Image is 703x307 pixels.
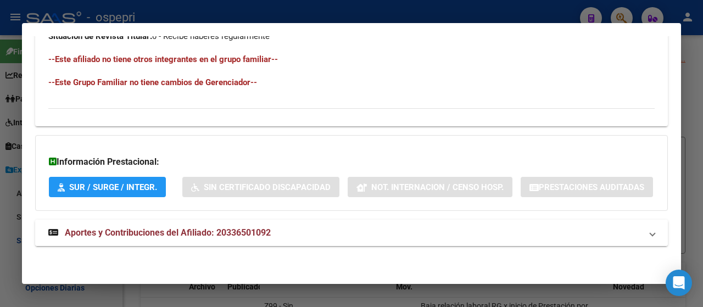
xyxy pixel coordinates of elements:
[521,177,653,197] button: Prestaciones Auditadas
[204,182,331,192] span: Sin Certificado Discapacidad
[348,177,512,197] button: Not. Internacion / Censo Hosp.
[48,31,152,41] strong: Situacion de Revista Titular:
[48,31,270,41] span: 0 - Recibe haberes regularmente
[69,182,157,192] span: SUR / SURGE / INTEGR.
[48,76,655,88] h4: --Este Grupo Familiar no tiene cambios de Gerenciador--
[666,270,692,296] div: Open Intercom Messenger
[65,227,271,238] span: Aportes y Contribuciones del Afiliado: 20336501092
[539,182,644,192] span: Prestaciones Auditadas
[35,220,668,246] mat-expansion-panel-header: Aportes y Contribuciones del Afiliado: 20336501092
[48,53,655,65] h4: --Este afiliado no tiene otros integrantes en el grupo familiar--
[49,177,166,197] button: SUR / SURGE / INTEGR.
[182,177,339,197] button: Sin Certificado Discapacidad
[49,155,654,169] h3: Información Prestacional:
[371,182,504,192] span: Not. Internacion / Censo Hosp.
